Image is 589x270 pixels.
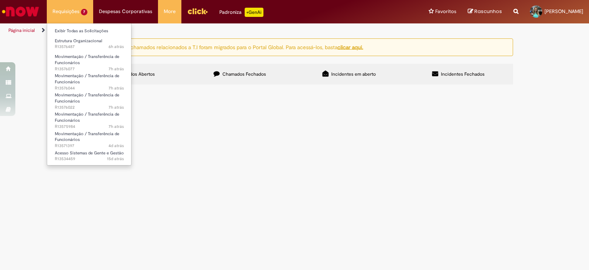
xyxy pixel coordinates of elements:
time: 15/09/2025 09:49:29 [107,156,124,162]
a: Aberto R13534459 : Acesso Sistemas de Gente e Gestão [47,149,132,163]
span: Estrutura Organizacional [55,38,102,44]
a: Aberto R13575984 : Movimentação / Transferência de Funcionários [47,110,132,127]
a: Página inicial [8,27,35,33]
a: Rascunhos [468,8,502,15]
span: R13576044 [55,85,124,91]
span: [PERSON_NAME] [545,8,583,15]
span: Incidentes em aberto [331,71,376,77]
span: Incidentes Fechados [441,71,485,77]
time: 29/09/2025 11:12:25 [109,85,124,91]
span: R13575984 [55,124,124,130]
time: 29/09/2025 12:12:52 [109,44,124,50]
span: Despesas Corporativas [99,8,152,15]
span: Rascunhos [474,8,502,15]
span: Acesso Sistemas de Gente e Gestão [55,150,124,156]
span: R13534459 [55,156,124,162]
img: click_logo_yellow_360x200.png [187,5,208,17]
a: clicar aqui. [337,43,363,50]
time: 29/09/2025 11:09:44 [109,104,124,110]
span: R13571397 [55,143,124,149]
span: Movimentação / Transferência de Funcionários [55,92,119,104]
span: 4d atrás [109,143,124,149]
a: Aberto R13576022 : Movimentação / Transferência de Funcionários [47,91,132,108]
a: Exibir Todas as Solicitações [47,27,132,35]
time: 29/09/2025 11:05:45 [109,124,124,129]
p: +GenAi [245,8,263,17]
span: Favoritos [435,8,456,15]
span: 7h atrás [109,66,124,72]
span: 7h atrás [109,85,124,91]
span: 7h atrás [109,104,124,110]
span: Movimentação / Transferência de Funcionários [55,54,119,66]
span: Movimentação / Transferência de Funcionários [55,111,119,123]
a: Aberto R13576044 : Movimentação / Transferência de Funcionários [47,72,132,88]
span: Movimentação / Transferência de Funcionários [55,73,119,85]
span: Chamados Fechados [222,71,266,77]
a: Aberto R13576077 : Movimentação / Transferência de Funcionários [47,53,132,69]
time: 26/09/2025 16:01:18 [109,143,124,149]
span: R13576077 [55,66,124,72]
img: ServiceNow [1,4,40,19]
ng-bind-html: Atenção: alguns chamados relacionados a T.I foram migrados para o Portal Global. Para acessá-los,... [91,43,363,50]
span: R13576022 [55,104,124,111]
div: Padroniza [219,8,263,17]
ul: Requisições [47,23,132,166]
span: R13576487 [55,44,124,50]
span: Chamados Abertos [115,71,155,77]
span: Requisições [53,8,79,15]
span: 15d atrás [107,156,124,162]
span: 6h atrás [109,44,124,50]
a: Aberto R13576487 : Estrutura Organizacional [47,37,132,51]
span: Movimentação / Transferência de Funcionários [55,131,119,143]
span: 7 [81,9,87,15]
time: 29/09/2025 11:16:22 [109,66,124,72]
ul: Trilhas de página [6,23,387,38]
a: Aberto R13571397 : Movimentação / Transferência de Funcionários [47,130,132,146]
span: 7h atrás [109,124,124,129]
span: More [164,8,176,15]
